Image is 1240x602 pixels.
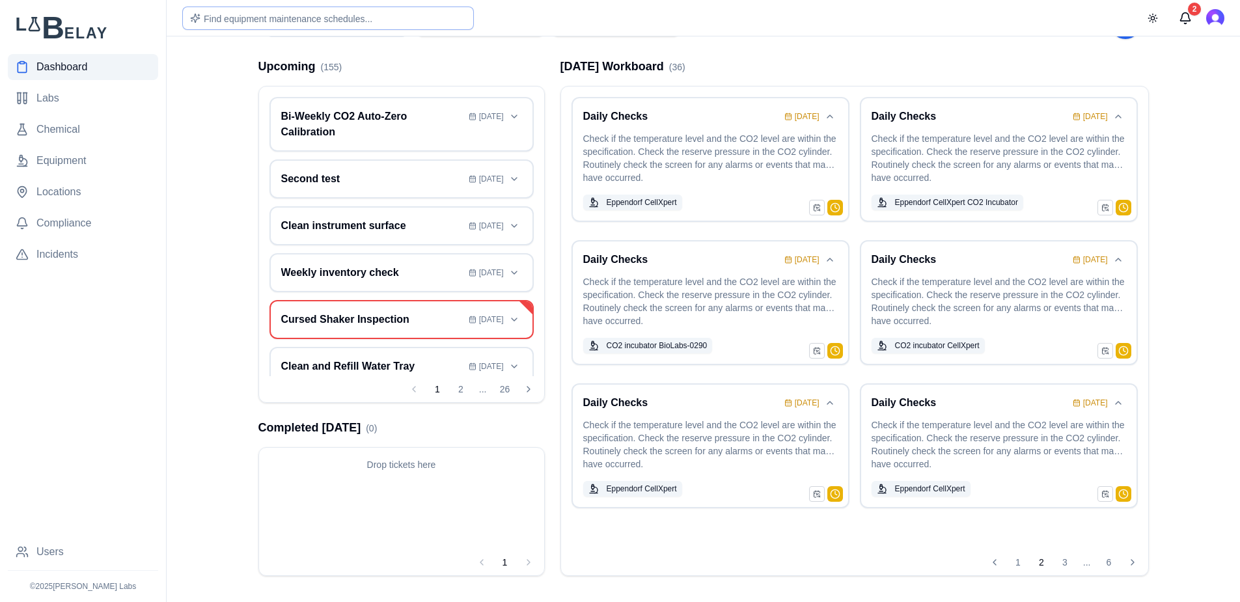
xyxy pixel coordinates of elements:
button: 2 [450,379,471,400]
span: [DATE] [1083,398,1108,408]
span: [DATE] [479,314,504,325]
span: [DATE] [795,111,820,122]
button: Next page [518,379,539,400]
a: Labs [8,85,158,111]
h2: [DATE] Workboard [560,57,685,75]
a: Locations [8,179,158,205]
button: Collapse card [822,252,838,267]
p: Check if the temperature level and the CO2 level are within the specification. Check the reserve ... [872,275,1126,330]
div: Bi-Weekly CO2 Auto-Zero Calibration[DATE]Expand card [269,97,534,152]
h3: Daily Checks [872,252,1068,267]
h3: Daily Checks [872,109,1068,124]
span: Users [36,544,64,560]
span: Locations [36,184,81,200]
span: [DATE] [1083,254,1108,265]
a: Chemical [8,116,158,143]
span: Labs [36,90,59,106]
button: 2 [1031,552,1052,573]
span: ... [1078,557,1096,568]
p: Check if the temperature level and the CO2 level are within the specification. Check the reserve ... [583,275,838,330]
a: Compliance [8,210,158,236]
button: 1 [495,552,516,573]
button: 3 [1054,552,1075,573]
button: 6 [1099,552,1120,573]
span: [DATE] [479,174,504,184]
span: [DATE] [479,111,504,122]
div: 2 [1188,3,1201,16]
button: Eppendorf CellXpert [872,481,971,497]
span: [DATE] [1083,111,1108,122]
span: [DATE] [479,361,504,372]
h2: Upcoming [258,57,342,75]
h3: Cursed Shaker Inspection [281,312,463,327]
div: Weekly inventory check[DATE]Expand card [269,253,534,292]
span: Eppendorf CellXpert [607,484,677,494]
span: [DATE] [795,254,820,265]
a: Dashboard [8,54,158,80]
button: Toggle theme [1141,7,1164,30]
h3: Bi-Weekly CO2 Auto-Zero Calibration [281,109,463,140]
div: Daily Checks[DATE]Collapse cardCheck if the temperature level and the CO2 level are within the sp... [572,383,849,508]
span: ... [474,384,492,394]
p: © 2025 [PERSON_NAME] Labs [8,581,158,592]
h3: Daily Checks [583,395,779,411]
a: Incidents [8,241,158,267]
div: Clean instrument surface[DATE]Expand card [269,206,534,245]
p: Drop tickets here [269,458,534,471]
h3: Daily Checks [583,252,779,267]
span: Equipment [36,153,87,169]
span: [DATE] [795,398,820,408]
h3: Clean and Refill Water Tray [281,359,463,374]
img: Lab Belay Logo [8,16,158,38]
div: Daily Checks[DATE]Collapse cardCheck if the temperature level and the CO2 level are within the sp... [572,97,849,222]
div: Clean and Refill Water Tray[DATE]Expand card [269,347,534,386]
div: Cursed Shaker Inspection[DATE]Expand card [269,300,534,339]
button: Next page [518,552,539,573]
button: Messages (2 unread) [1172,5,1198,31]
button: Collapse card [1110,109,1126,124]
p: Check if the temperature level and the CO2 level are within the specification. Check the reserve ... [872,418,1126,473]
span: Eppendorf CellXpert [895,484,965,494]
span: CO2 incubator CellXpert [895,340,980,351]
button: CO2 incubator CellXpert [872,338,985,353]
button: CO2 incubator BioLabs-0290 [583,338,713,353]
span: ( 36 ) [669,62,685,72]
h3: Clean instrument surface [281,218,463,234]
button: Collapse card [1110,395,1126,411]
span: [DATE] [479,221,504,231]
button: Expand card [506,109,522,124]
div: Daily Checks[DATE]Collapse cardCheck if the temperature level and the CO2 level are within the sp... [860,383,1138,508]
div: Daily Checks[DATE]Collapse cardCheck if the temperature level and the CO2 level are within the sp... [572,240,849,365]
span: Compliance [36,215,91,231]
button: Expand card [506,359,522,374]
button: Collapse card [822,395,838,411]
button: Previous page [471,552,492,573]
div: Daily Checks[DATE]Collapse cardCheck if the temperature level and the CO2 level are within the sp... [860,240,1138,365]
button: Eppendorf CellXpert [583,481,682,497]
h3: Daily Checks [583,109,779,124]
span: Dashboard [36,59,87,75]
a: Equipment [8,148,158,174]
button: Expand card [506,171,522,187]
span: [DATE] [479,267,504,278]
button: 1 [427,379,448,400]
img: Ross Martin-Wells [1206,9,1224,27]
p: Check if the temperature level and the CO2 level are within the specification. Check the reserve ... [583,132,838,187]
button: 26 [495,379,516,400]
p: Check if the temperature level and the CO2 level are within the specification. Check the reserve ... [872,132,1126,187]
span: Incidents [36,247,78,262]
span: Eppendorf CellXpert CO2 Incubator [895,197,1018,208]
button: Expand card [506,312,522,327]
a: Users [8,539,158,565]
button: Previous page [404,379,424,400]
span: Find equipment maintenance schedules... [204,14,372,24]
button: Eppendorf CellXpert CO2 Incubator [872,195,1023,210]
button: Collapse card [1110,252,1126,267]
span: Chemical [36,122,80,137]
button: Expand card [506,218,522,234]
h3: Daily Checks [872,395,1068,411]
button: Open user button [1206,9,1224,27]
div: Daily Checks[DATE]Collapse cardCheck if the temperature level and the CO2 level are within the sp... [860,97,1138,222]
button: Next page [1122,552,1143,573]
div: Second test[DATE]Expand card [269,159,534,198]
